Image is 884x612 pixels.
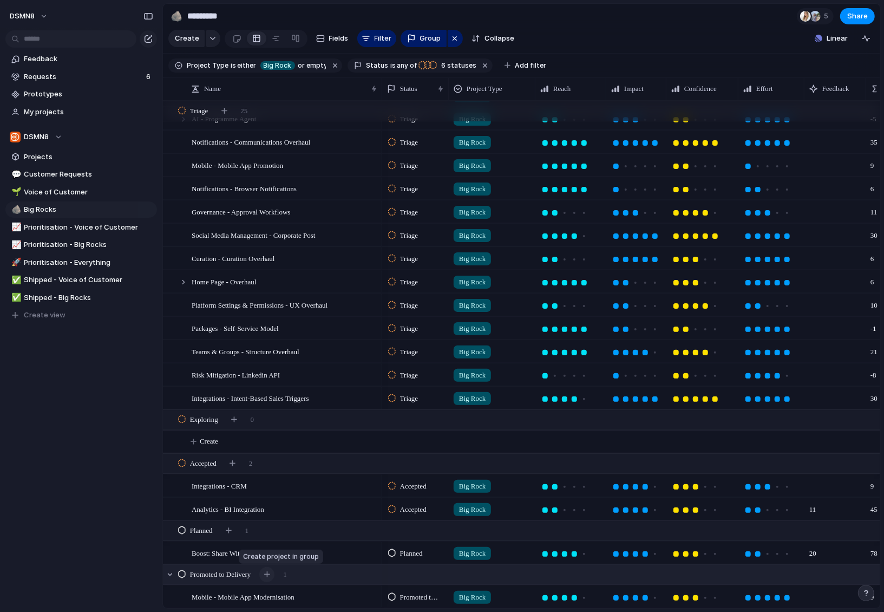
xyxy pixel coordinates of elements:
button: 💬 [10,169,21,180]
button: 📈 [10,239,21,250]
button: 🪨 [168,8,185,25]
span: -8 [866,364,881,381]
span: Boost: Share With Thoughts [192,546,271,559]
span: Packages - Self-Service Model [192,322,279,334]
span: 1 [245,525,249,536]
span: Big Rock [459,137,486,148]
span: Triage [400,160,418,171]
button: Create view [5,307,157,323]
span: Triage [400,137,418,148]
span: Platform Settings & Permissions - UX Overhaul [192,298,328,311]
span: Group [420,33,441,44]
span: Linear [827,33,848,44]
span: Big Rock [459,393,486,404]
div: 🚀 [11,256,19,269]
span: 6 [866,178,879,194]
span: Projects [24,152,153,162]
span: Prioritisation - Voice of Customer [24,222,153,233]
span: Triage [400,393,418,404]
a: ✅Shipped - Voice of Customer [5,272,157,288]
a: ✅Shipped - Big Rocks [5,290,157,306]
span: 1 [283,569,287,580]
span: or empty [297,61,326,70]
span: Curation - Curation Overhaul [192,252,274,264]
span: Big Rock [459,548,486,559]
div: 💬 [11,168,19,181]
span: Big Rock [459,230,486,241]
button: 🪨 [10,204,21,215]
span: Big Rock [264,61,292,70]
span: Big Rock [459,300,486,311]
span: Notifications - Browser Notifications [192,182,297,194]
button: Add filter [498,58,553,73]
span: Shipped - Big Rocks [24,292,153,303]
span: 6 [146,71,153,82]
span: Big Rock [459,481,486,492]
span: Status [400,83,417,94]
span: Create [200,436,218,447]
span: 6 [438,61,447,69]
a: Requests6 [5,69,157,85]
span: Promoted to Delivery [190,569,251,580]
span: Feedback [24,54,153,64]
span: Project Type [187,61,228,70]
span: 9 [866,154,879,171]
span: Share [847,11,868,22]
span: Promoted to Delivery [400,592,440,603]
button: ✅ [10,292,21,303]
span: Name [204,83,221,94]
span: Confidence [684,83,717,94]
span: 2 [249,458,253,469]
span: 21 [866,341,882,357]
button: Fields [312,30,353,47]
span: Analytics - BI Integration [192,503,264,515]
div: 📈 [11,239,19,251]
span: 6 [866,271,879,288]
span: Add filter [515,61,546,70]
span: Big Rock [459,592,486,603]
span: statuses [438,61,476,70]
span: Big Rock [459,253,486,264]
span: 78 [866,542,882,559]
a: Projects [5,149,157,165]
button: DSMN8 [5,129,157,145]
button: isany of [388,60,419,71]
span: 20 [805,542,821,559]
span: 45 [866,498,882,515]
button: Group [401,30,447,47]
span: Integrations - Intent-Based Sales Triggers [192,392,309,404]
div: 🪨 [11,204,19,216]
span: Prioritisation - Everything [24,257,153,268]
span: 25 [240,106,247,116]
span: Big Rock [459,160,486,171]
span: Collapse [484,33,514,44]
span: Planned [400,548,423,559]
span: Fields [329,33,349,44]
span: Prototypes [24,89,153,100]
span: Governance - Approval Workflows [192,205,290,218]
div: 💬Customer Requests [5,166,157,183]
span: 6 [866,248,879,264]
button: 6 statuses [418,60,479,71]
button: 🚀 [10,257,21,268]
span: is [390,61,396,70]
a: 🪨Big Rocks [5,201,157,218]
span: Big Rock [459,370,486,381]
button: 🌱 [10,187,21,198]
span: Big Rock [459,184,486,194]
span: Big Rock [459,504,486,515]
span: Big Rock [459,347,486,357]
span: Effort [756,83,773,94]
span: Triage [400,277,418,288]
span: Create view [24,310,66,321]
span: Triage [400,347,418,357]
div: 🚀Prioritisation - Everything [5,255,157,271]
span: 11 [805,498,821,515]
span: Teams & Groups - Structure Overhaul [192,345,299,357]
div: 🌱Voice of Customer [5,184,157,200]
span: Planned [190,525,213,536]
span: Accepted [190,458,217,469]
span: Customer Requests [24,169,153,180]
